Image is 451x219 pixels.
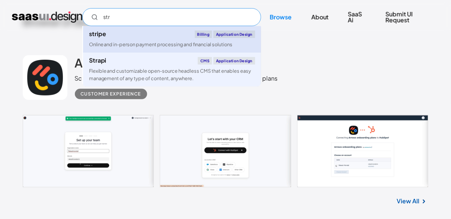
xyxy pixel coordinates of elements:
[89,31,106,37] div: stripe
[89,68,255,82] div: Flexible and customizable open-source headless CMS that enables easy management of any type of co...
[198,57,212,65] div: CMS
[397,197,419,206] a: View All
[82,8,261,26] input: Search UI designs you're looking for...
[377,6,439,28] a: Submit UI Request
[81,90,141,98] div: Customer Experience
[83,53,261,86] a: StrapiCMSApplication DesignFlexible and customizable open-source headless CMS that enables easy m...
[75,74,278,83] div: Scale your customer onboarding process with collaborative action plans
[89,41,233,48] div: Online and in-person payment processing and financial solutions
[75,55,116,74] a: Arrows
[89,57,107,63] div: Strapi
[83,26,261,53] a: stripeBillingApplication DesignOnline and in-person payment processing and financial solutions
[213,31,255,38] div: Application Design
[12,11,82,23] a: home
[339,6,375,28] a: SaaS Ai
[213,57,255,65] div: Application Design
[302,9,338,25] a: About
[195,31,212,38] div: Billing
[82,8,261,26] form: Email Form
[261,9,301,25] a: Browse
[75,55,116,70] h2: Arrows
